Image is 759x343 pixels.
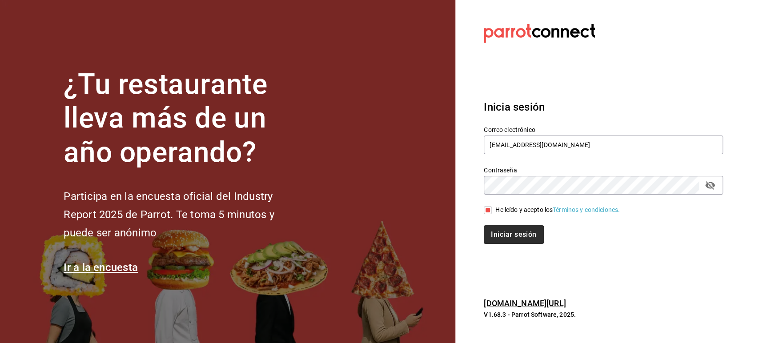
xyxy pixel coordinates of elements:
[495,205,620,215] div: He leído y acepto los
[484,299,566,308] a: [DOMAIN_NAME][URL]
[484,126,723,132] label: Correo electrónico
[484,167,723,173] label: Contraseña
[553,206,620,213] a: Términos y condiciones.
[484,136,723,154] input: Ingresa tu correo electrónico
[484,225,543,244] button: Iniciar sesión
[484,310,723,319] p: V1.68.3 - Parrot Software, 2025.
[484,99,723,115] h3: Inicia sesión
[703,178,718,193] button: passwordField
[64,68,304,170] h1: ¿Tu restaurante lleva más de un año operando?
[64,187,304,242] h2: Participa en la encuesta oficial del Industry Report 2025 de Parrot. Te toma 5 minutos y puede se...
[64,261,138,274] a: Ir a la encuesta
